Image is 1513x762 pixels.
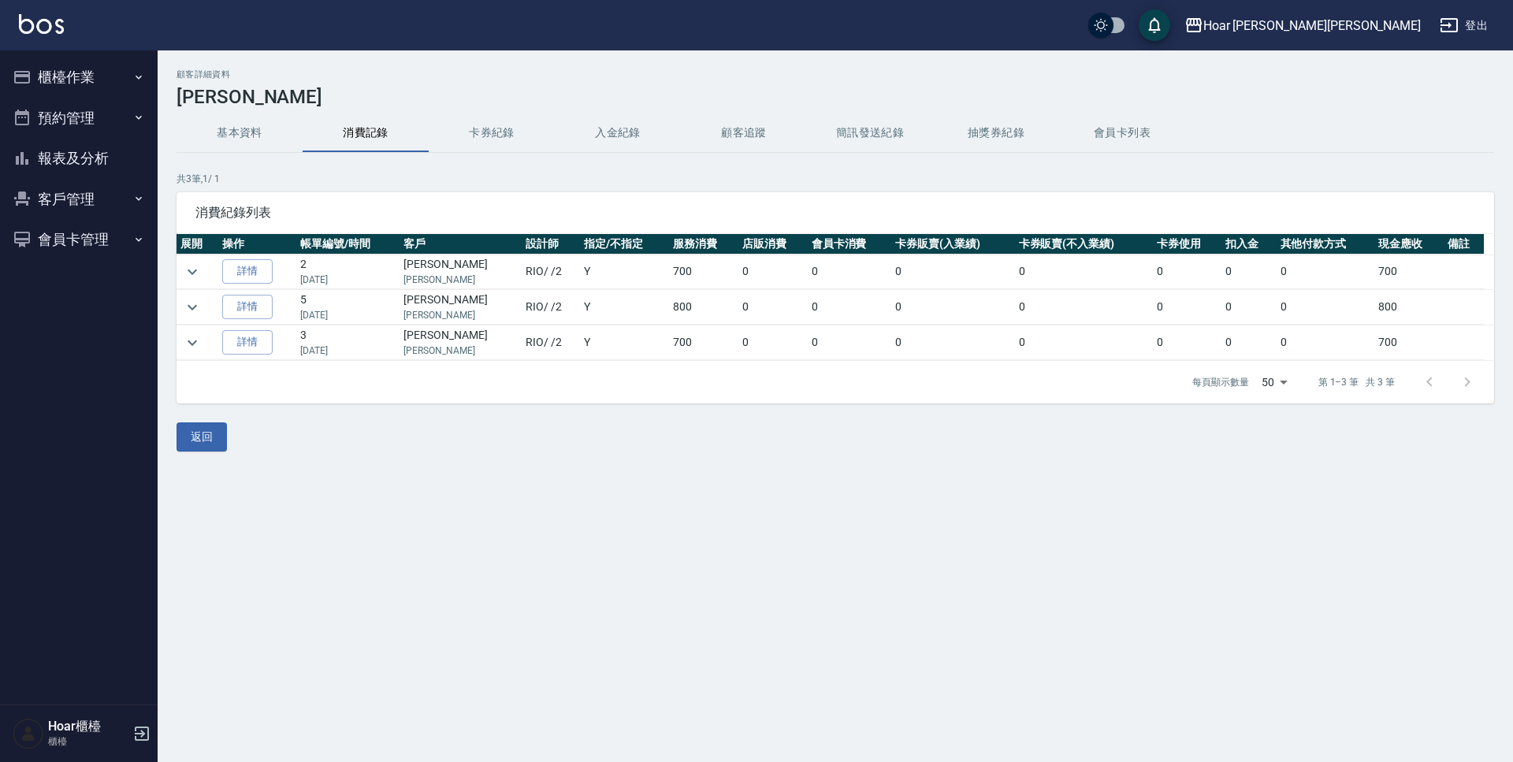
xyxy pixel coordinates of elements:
td: 0 [1277,325,1375,360]
td: 0 [1153,325,1222,360]
th: 操作 [218,234,296,255]
a: 詳情 [222,259,273,284]
td: 700 [1374,325,1444,360]
img: Person [13,718,44,749]
button: expand row [180,331,204,355]
button: 會員卡管理 [6,219,151,260]
td: 5 [296,290,400,325]
td: 0 [1277,290,1375,325]
p: 第 1–3 筆 共 3 筆 [1318,375,1395,389]
h5: Hoar櫃檯 [48,719,128,734]
p: [DATE] [300,344,396,358]
button: 基本資料 [177,114,303,152]
th: 會員卡消費 [808,234,891,255]
th: 現金應收 [1374,234,1444,255]
td: [PERSON_NAME] [400,290,522,325]
button: 預約管理 [6,98,151,139]
td: 0 [1015,290,1153,325]
td: 0 [891,290,1015,325]
td: 0 [1221,255,1276,289]
th: 設計師 [522,234,580,255]
td: 800 [1374,290,1444,325]
th: 卡券販賣(不入業績) [1015,234,1153,255]
th: 帳單編號/時間 [296,234,400,255]
td: 0 [1153,255,1222,289]
button: 消費記錄 [303,114,429,152]
p: 櫃檯 [48,734,128,749]
td: [PERSON_NAME] [400,255,522,289]
td: 0 [738,290,808,325]
img: Logo [19,14,64,34]
td: 0 [1015,255,1153,289]
button: 卡券紀錄 [429,114,555,152]
th: 服務消費 [669,234,738,255]
button: 櫃檯作業 [6,57,151,98]
td: 0 [808,290,891,325]
p: 每頁顯示數量 [1192,375,1249,389]
td: 0 [738,325,808,360]
td: 0 [808,255,891,289]
td: Y [580,255,669,289]
th: 卡券販賣(入業績) [891,234,1015,255]
button: 抽獎券紀錄 [933,114,1059,152]
td: 0 [1015,325,1153,360]
a: 詳情 [222,295,273,319]
td: 3 [296,325,400,360]
a: 詳情 [222,330,273,355]
td: 0 [808,325,891,360]
button: save [1139,9,1170,41]
button: expand row [180,260,204,284]
td: 800 [669,290,738,325]
td: 0 [891,325,1015,360]
p: [PERSON_NAME] [403,308,518,322]
td: 2 [296,255,400,289]
td: 700 [669,255,738,289]
p: [DATE] [300,273,396,287]
td: RIO / /2 [522,325,580,360]
button: expand row [180,296,204,319]
div: 50 [1255,361,1293,403]
button: 顧客追蹤 [681,114,807,152]
button: 返回 [177,422,227,452]
td: RIO / /2 [522,290,580,325]
th: 備註 [1444,234,1484,255]
p: [PERSON_NAME] [403,273,518,287]
td: Y [580,290,669,325]
td: RIO / /2 [522,255,580,289]
th: 扣入金 [1221,234,1276,255]
p: [DATE] [300,308,396,322]
th: 卡券使用 [1153,234,1222,255]
td: [PERSON_NAME] [400,325,522,360]
td: Y [580,325,669,360]
button: Hoar [PERSON_NAME][PERSON_NAME] [1178,9,1427,42]
div: Hoar [PERSON_NAME][PERSON_NAME] [1203,16,1421,35]
button: 客戶管理 [6,179,151,220]
td: 0 [891,255,1015,289]
th: 其他付款方式 [1277,234,1375,255]
th: 指定/不指定 [580,234,669,255]
td: 0 [1277,255,1375,289]
h2: 顧客詳細資料 [177,69,1494,80]
span: 消費紀錄列表 [195,205,1475,221]
th: 店販消費 [738,234,808,255]
button: 會員卡列表 [1059,114,1185,152]
h3: [PERSON_NAME] [177,86,1494,108]
td: 0 [738,255,808,289]
p: [PERSON_NAME] [403,344,518,358]
td: 700 [669,325,738,360]
p: 共 3 筆, 1 / 1 [177,172,1494,186]
td: 0 [1221,290,1276,325]
th: 客戶 [400,234,522,255]
td: 0 [1153,290,1222,325]
button: 入金紀錄 [555,114,681,152]
td: 0 [1221,325,1276,360]
button: 報表及分析 [6,138,151,179]
button: 簡訊發送紀錄 [807,114,933,152]
th: 展開 [177,234,218,255]
td: 700 [1374,255,1444,289]
button: 登出 [1433,11,1494,40]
